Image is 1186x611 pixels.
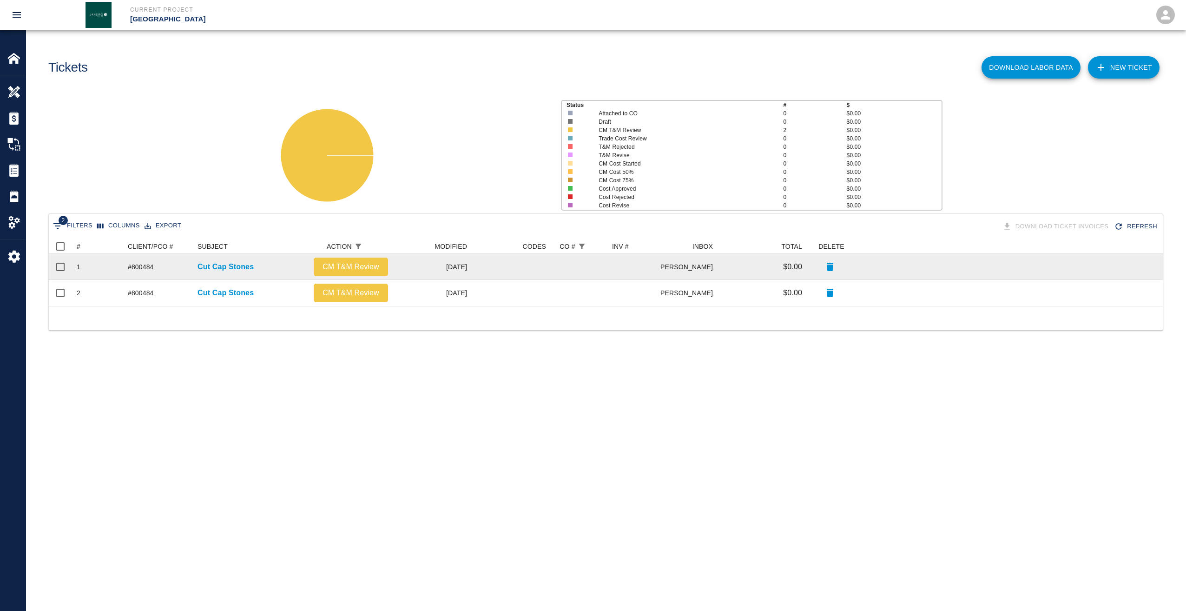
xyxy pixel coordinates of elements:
[692,239,713,254] div: INBOX
[783,261,802,272] p: $0.00
[783,151,846,159] p: 0
[77,262,80,272] div: 1
[560,239,575,254] div: CO #
[130,6,643,14] p: Current Project
[847,143,942,151] p: $0.00
[352,240,365,253] div: 1 active filter
[198,239,228,254] div: SUBJECT
[77,288,80,298] div: 2
[847,185,942,193] p: $0.00
[59,216,68,225] span: 2
[193,239,309,254] div: SUBJECT
[783,201,846,210] p: 0
[1112,219,1161,235] div: Refresh the list
[599,168,764,176] p: CM Cost 50%
[128,262,154,272] div: #800484
[1140,566,1186,611] iframe: Chat Widget
[783,193,846,201] p: 0
[51,219,95,233] button: Show filters
[783,143,846,151] p: 0
[48,60,88,75] h1: Tickets
[1088,56,1160,79] a: NEW TICKET
[130,14,643,25] p: [GEOGRAPHIC_DATA]
[847,101,942,109] p: $
[847,159,942,168] p: $0.00
[718,239,807,254] div: TOTAL
[435,239,467,254] div: MODIFIED
[1112,219,1161,235] button: Refresh
[783,159,846,168] p: 0
[393,254,472,280] div: [DATE]
[599,151,764,159] p: T&M Revise
[781,239,802,254] div: TOTAL
[599,185,764,193] p: Cost Approved
[599,143,764,151] p: T&M Rejected
[123,239,193,254] div: CLIENT/PCO #
[575,240,588,253] button: Show filters
[783,126,846,134] p: 2
[365,240,378,253] button: Sort
[818,239,844,254] div: DELETE
[393,239,472,254] div: MODIFIED
[783,185,846,193] p: 0
[847,151,942,159] p: $0.00
[309,239,393,254] div: ACTION
[599,176,764,185] p: CM Cost 75%
[783,109,846,118] p: 0
[198,287,254,299] a: Cut Cap Stones
[95,219,142,233] button: Select columns
[783,168,846,176] p: 0
[6,4,28,26] button: open drawer
[599,193,764,201] p: Cost Rejected
[128,288,154,298] div: #800484
[982,56,1081,79] button: Download Labor Data
[472,239,551,254] div: CODES
[588,240,601,253] button: Sort
[567,101,784,109] p: Status
[393,280,472,306] div: [DATE]
[1001,219,1113,235] div: Tickets download in groups of 15
[661,239,718,254] div: INBOX
[72,239,123,254] div: #
[847,109,942,118] p: $0.00
[847,118,942,126] p: $0.00
[847,193,942,201] p: $0.00
[599,134,764,143] p: Trade Cost Review
[847,134,942,143] p: $0.00
[661,254,718,280] div: [PERSON_NAME]
[783,134,846,143] p: 0
[612,239,629,254] div: INV #
[847,126,942,134] p: $0.00
[551,239,607,254] div: CO #
[327,239,352,254] div: ACTION
[847,176,942,185] p: $0.00
[142,219,184,233] button: Export
[522,239,546,254] div: CODES
[128,239,173,254] div: CLIENT/PCO #
[607,239,661,254] div: INV #
[599,201,764,210] p: Cost Revise
[847,168,942,176] p: $0.00
[86,2,112,28] img: Janeiro Inc
[352,240,365,253] button: Show filters
[77,239,80,254] div: #
[198,261,254,272] a: Cut Cap Stones
[783,176,846,185] p: 0
[807,239,853,254] div: DELETE
[599,109,764,118] p: Attached to CO
[847,201,942,210] p: $0.00
[317,261,384,272] p: CM T&M Review
[599,118,764,126] p: Draft
[783,287,802,299] p: $0.00
[783,101,846,109] p: #
[575,240,588,253] div: 1 active filter
[599,126,764,134] p: CM T&M Review
[599,159,764,168] p: CM Cost Started
[317,287,384,299] p: CM T&M Review
[661,280,718,306] div: [PERSON_NAME]
[783,118,846,126] p: 0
